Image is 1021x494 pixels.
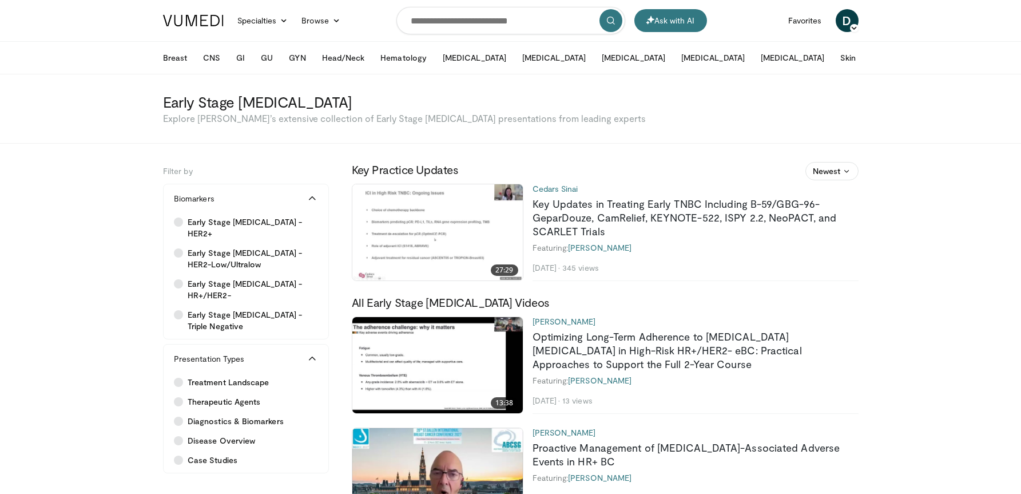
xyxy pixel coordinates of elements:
[562,263,599,273] li: 345 views
[163,162,329,177] h5: Filter by
[568,243,631,252] a: [PERSON_NAME]
[374,46,434,69] button: Hematology
[562,396,593,406] li: 13 views
[836,9,859,32] a: D
[491,264,518,276] span: 27:29
[833,46,863,69] button: Skin
[188,377,269,388] span: Treatment Landscape
[491,397,518,409] span: 13:38
[533,263,561,273] li: [DATE]
[634,9,707,32] button: Ask with AI
[315,46,372,69] button: Head/Neck
[533,428,596,437] a: [PERSON_NAME]
[254,46,280,69] button: GU
[156,46,194,69] button: Breast
[231,9,295,32] a: Specialties
[352,317,523,413] a: 13:38
[188,247,318,270] span: Early Stage [MEDICAL_DATA] - HER2-Low/Ultralow
[163,15,224,26] img: VuMedi Logo
[188,396,260,408] span: Therapeutic Agents
[533,473,859,483] div: Featuring:
[396,7,625,34] input: Search topics, interventions
[533,330,802,370] a: Optimizing Long-Term Adherence to [MEDICAL_DATA] [MEDICAL_DATA] in High-Risk HR+/HER2- eBC: Pract...
[533,396,561,406] li: [DATE]
[813,165,840,177] span: Newest
[568,376,631,385] a: [PERSON_NAME]
[352,184,523,280] img: 95147062-3c27-4d9f-af56-29c135c1a60c.620x360_q85_upscale.jpg
[595,46,672,69] button: [MEDICAL_DATA]
[568,473,631,483] a: [PERSON_NAME]
[352,162,859,177] h3: Key Practice Updates
[282,46,312,69] button: GYN
[533,243,859,253] div: Featuring:
[533,376,859,386] div: Featuring:
[229,46,252,69] button: GI
[188,435,255,446] span: Disease Overview
[188,309,318,332] span: Early Stage [MEDICAL_DATA] - Triple Negative
[295,9,347,32] a: Browse
[188,416,284,427] span: Diagnostics & Biomarkers
[352,295,859,310] h3: All Early Stage [MEDICAL_DATA] Videos
[163,112,859,125] p: Explore [PERSON_NAME]’s extensive collection of Early Stage [MEDICAL_DATA] presentations from lea...
[533,441,840,468] a: Proactive Management of [MEDICAL_DATA]-Associated Adverse Events in HR+ BC
[533,317,596,326] a: [PERSON_NAME]
[188,216,318,239] span: Early Stage [MEDICAL_DATA] - HER2+
[188,455,237,466] span: Case Studies
[781,9,829,32] a: Favorites
[196,46,227,69] button: CNS
[754,46,831,69] button: [MEDICAL_DATA]
[164,345,328,373] button: Presentation Types
[515,46,593,69] button: [MEDICAL_DATA]
[533,197,837,238] a: Key Updates in Treating Early TNBC Including B-59/GBG-96-GeparDouze, CamRelief, KEYNOTE-522, ISPY...
[805,162,859,180] button: Newest
[533,184,578,193] a: Cedars Sinai
[352,184,523,280] a: 27:29
[164,184,328,213] button: Biomarkers
[674,46,752,69] button: [MEDICAL_DATA]
[436,46,513,69] button: [MEDICAL_DATA]
[188,278,318,301] span: Early Stage [MEDICAL_DATA] - HR+/HER2-
[163,93,859,111] h3: Early Stage [MEDICAL_DATA]
[352,317,523,413] img: bd89371a-41a5-4f45-91b4-bed5cade689c.620x360_q85_upscale.jpg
